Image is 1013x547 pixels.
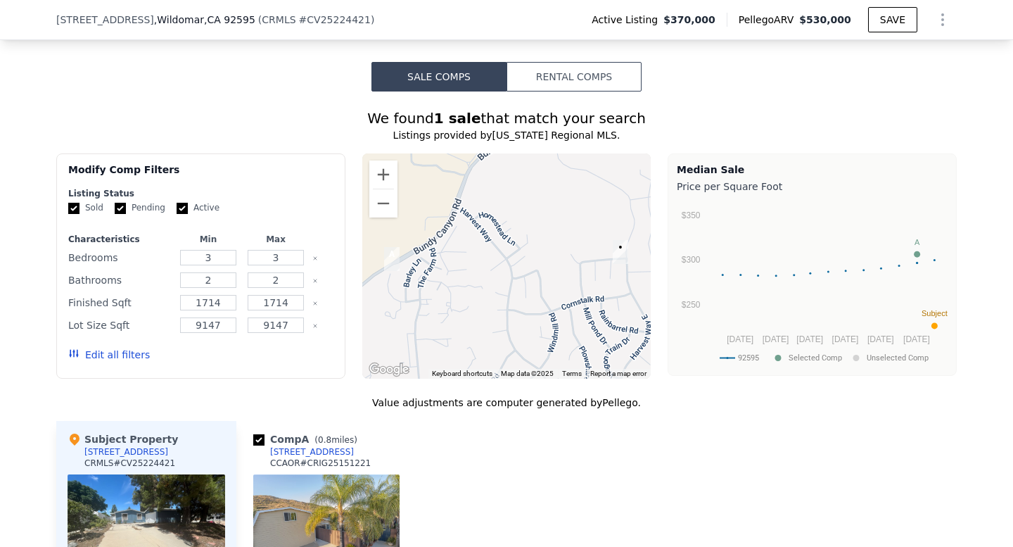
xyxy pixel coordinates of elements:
[299,14,371,25] span: # CV25224421
[56,13,154,27] span: [STREET_ADDRESS]
[789,353,842,363] text: Selected Comp
[366,360,412,379] img: Google
[318,435,331,445] span: 0.8
[590,370,646,377] a: Report a map error
[312,301,318,306] button: Clear
[309,435,362,445] span: ( miles)
[562,370,582,377] a: Terms (opens in new tab)
[68,315,172,335] div: Lot Size Sqft
[613,240,628,264] div: 33429 Harvest Way E
[177,234,239,245] div: Min
[369,161,397,189] button: Zoom in
[177,202,219,214] label: Active
[115,202,165,214] label: Pending
[56,396,957,410] div: Value adjustments are computer generated by Pellego .
[867,353,929,363] text: Unselected Comp
[592,13,663,27] span: Active Listing
[915,238,920,246] text: A
[384,247,400,271] div: 24000 Wheatfield Cir.
[369,189,397,218] button: Zoom out
[270,446,354,458] div: [STREET_ADDRESS]
[68,432,178,446] div: Subject Property
[270,458,371,469] div: CCAOR # CRIG25151221
[115,203,126,214] input: Pending
[507,62,642,92] button: Rental Comps
[677,163,948,177] div: Median Sale
[56,108,957,128] div: We found that match your search
[799,14,851,25] span: $530,000
[738,353,759,363] text: 92595
[763,334,789,344] text: [DATE]
[739,13,800,27] span: Pellego ARV
[832,334,859,344] text: [DATE]
[312,278,318,284] button: Clear
[68,234,172,245] div: Characteristics
[663,13,715,27] span: $370,000
[868,7,917,32] button: SAVE
[366,360,412,379] a: Open this area in Google Maps (opens a new window)
[432,369,492,379] button: Keyboard shortcuts
[867,334,894,344] text: [DATE]
[258,13,375,27] div: ( )
[177,203,188,214] input: Active
[312,256,318,261] button: Clear
[682,210,701,220] text: $350
[312,323,318,329] button: Clear
[727,334,753,344] text: [DATE]
[253,432,363,446] div: Comp A
[903,334,930,344] text: [DATE]
[682,300,701,310] text: $250
[154,13,255,27] span: , Wildomar
[68,248,172,268] div: Bedrooms
[68,163,333,188] div: Modify Comp Filters
[84,458,175,469] div: CRMLS # CV25224421
[434,110,481,127] strong: 1 sale
[929,6,957,34] button: Show Options
[677,177,948,196] div: Price per Square Foot
[501,370,554,377] span: Map data ©2025
[68,348,150,362] button: Edit all filters
[677,196,948,372] svg: A chart.
[262,14,295,25] span: CRMLS
[245,234,307,245] div: Max
[68,270,172,290] div: Bathrooms
[68,188,333,199] div: Listing Status
[68,202,103,214] label: Sold
[682,255,701,265] text: $300
[68,293,172,313] div: Finished Sqft
[84,446,168,458] div: [STREET_ADDRESS]
[922,309,948,317] text: Subject
[56,128,957,142] div: Listings provided by [US_STATE] Regional MLS .
[371,62,507,92] button: Sale Comps
[253,446,354,458] a: [STREET_ADDRESS]
[796,334,823,344] text: [DATE]
[204,14,255,25] span: , CA 92595
[68,203,79,214] input: Sold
